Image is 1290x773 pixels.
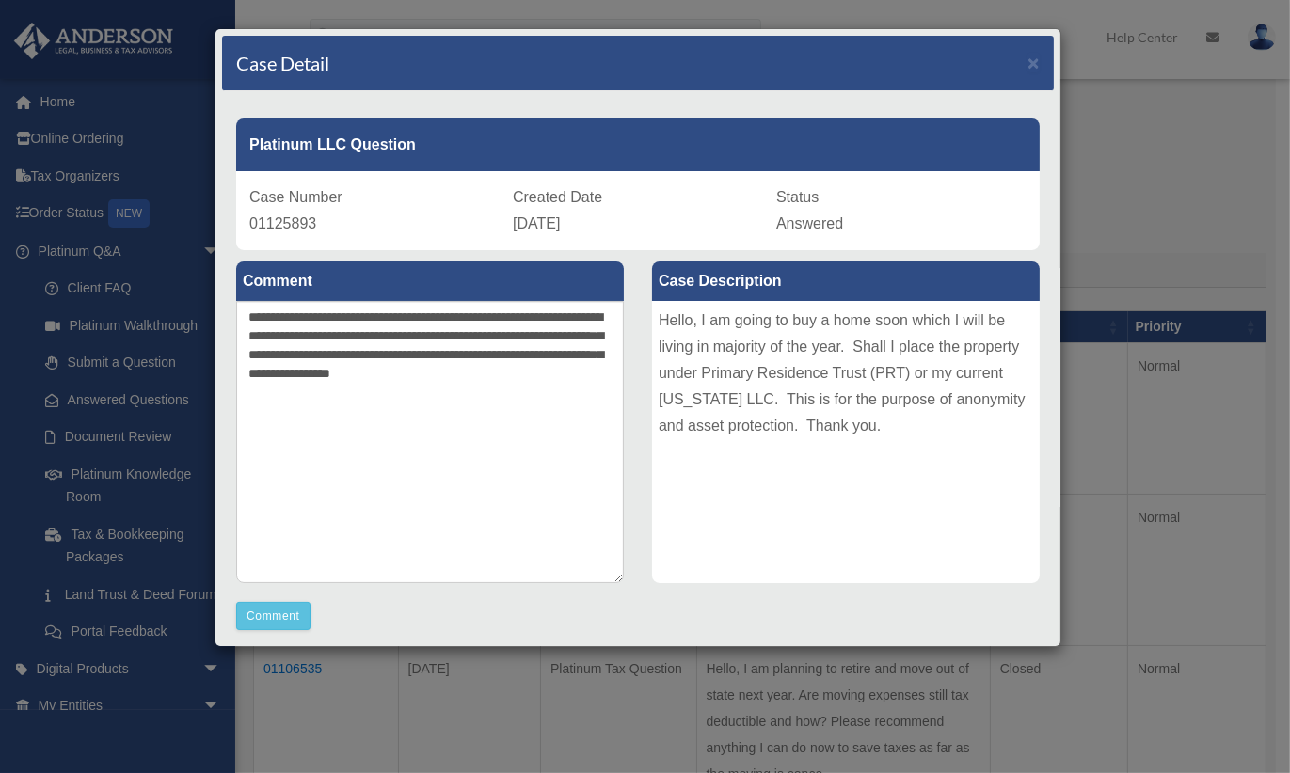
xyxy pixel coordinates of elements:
label: Comment [236,261,624,301]
div: Platinum LLC Question [236,118,1040,171]
span: Created Date [513,189,602,205]
span: Status [776,189,819,205]
div: Hello, I am going to buy a home soon which I will be living in majority of the year. Shall I plac... [652,301,1040,583]
span: Case Number [249,189,342,205]
button: Close [1027,53,1040,72]
span: [DATE] [513,215,560,231]
h4: Case Detail [236,50,329,76]
label: Case Description [652,261,1040,301]
span: Answered [776,215,843,231]
span: 01125893 [249,215,316,231]
span: × [1027,52,1040,73]
button: Comment [236,602,311,630]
